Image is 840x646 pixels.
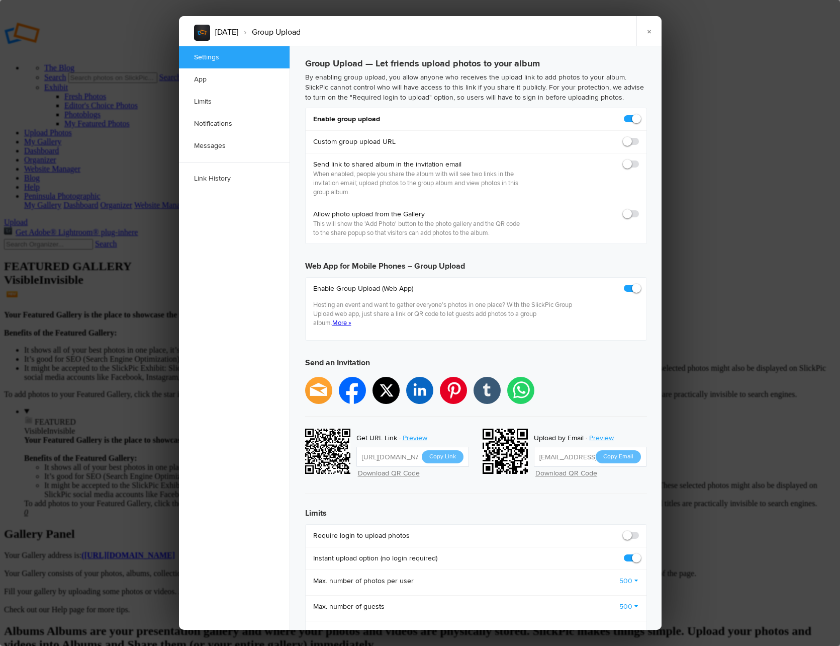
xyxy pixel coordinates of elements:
[215,24,238,41] li: [DATE]
[609,627,639,637] a: No limit
[305,72,647,103] p: By enabling group upload, you allow anyone who receives the upload link to add photos to your alb...
[313,170,525,197] p: When enabled, people you share the album with will see two links in the invitation email; upload ...
[619,602,639,612] a: 500
[440,377,467,404] li: pinterest
[474,377,501,404] li: tumblr
[313,219,525,237] p: This will show the 'Add Photo' button to the photo gallery and the QR code to the share popup so ...
[313,602,385,612] b: Max. number of guests
[313,284,574,294] b: Enable Group Upload (Web App)
[619,576,639,586] a: 500
[358,469,420,477] a: Download QR Code
[313,159,525,170] b: Send link to shared album in the invitation email
[179,113,290,135] a: Notifications
[179,46,290,68] a: Settings
[313,137,396,147] b: Custom group upload URL
[313,114,380,124] b: Enable group upload
[313,553,437,563] b: Instant upload option (no login required)
[313,531,410,541] b: Require login to upload photos
[596,450,641,463] button: Copy Email
[313,576,414,586] b: Max. number of photos per user
[356,432,397,445] div: Get URL Link
[332,319,351,327] a: More »
[305,499,647,519] h3: Limits
[179,68,290,91] a: App
[313,300,574,328] p: Hosting an event and want to gather everyone’s photos in one place? With the SlickPic Group Uploa...
[194,25,210,41] img: album_sample.webp
[584,432,621,445] a: Preview
[305,429,353,477] div: https://slickpic.us/18664149JZMz
[507,377,534,404] li: whatsapp
[406,377,433,404] li: linkedin
[636,16,662,46] a: ×
[238,24,301,41] li: Group Upload
[313,209,525,219] b: Allow photo upload from the Gallery
[305,252,647,272] h3: Web App for Mobile Phones – Group Upload
[372,377,400,404] li: twitter
[534,432,584,445] div: Upload by Email
[313,627,352,637] b: Set end time
[422,450,463,463] button: Copy Link
[305,54,647,72] h3: Group Upload — Let friends upload photos to your album
[535,469,597,477] a: Download QR Code
[305,349,647,377] h3: Send an Invitation
[397,432,435,445] a: Preview
[179,168,290,190] a: Link History
[179,91,290,113] a: Limits
[339,377,366,404] li: facebook
[179,135,290,157] a: Messages
[483,429,531,477] div: wcm3n@slickpic.net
